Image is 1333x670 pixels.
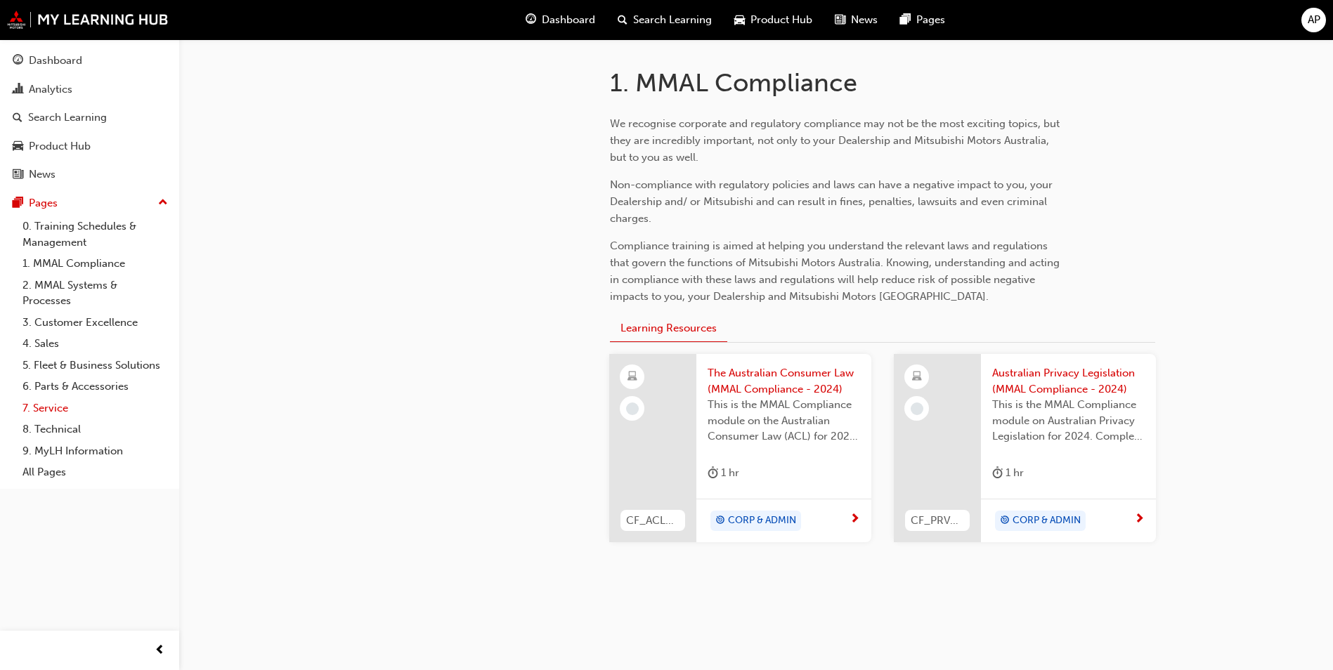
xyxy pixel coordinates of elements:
button: DashboardAnalyticsSearch LearningProduct HubNews [6,45,174,190]
a: Product Hub [6,133,174,159]
a: 6. Parts & Accessories [17,376,174,398]
a: News [6,162,174,188]
span: learningRecordVerb_NONE-icon [911,402,923,415]
span: up-icon [158,194,168,212]
span: chart-icon [13,84,23,96]
a: news-iconNews [824,6,889,34]
div: Analytics [29,81,72,98]
span: pages-icon [13,197,23,210]
span: learningResourceType_ELEARNING-icon [912,368,922,386]
a: 2. MMAL Systems & Processes [17,275,174,312]
span: prev-icon [155,642,165,659]
span: target-icon [1000,512,1010,530]
span: Non-compliance with regulatory policies and laws can have a negative impact to you, your Dealersh... [610,178,1055,225]
div: Dashboard [29,53,82,69]
span: We recognise corporate and regulatory compliance may not be the most exciting topics, but they ar... [610,117,1062,164]
span: The Australian Consumer Law (MMAL Compliance - 2024) [708,365,860,397]
span: search-icon [13,112,22,124]
a: 0. Training Schedules & Management [17,216,174,253]
a: Dashboard [6,48,174,74]
button: Pages [6,190,174,216]
span: target-icon [715,512,725,530]
span: Compliance training is aimed at helping you understand the relevant laws and regulations that gov... [610,239,1062,303]
a: 9. MyLH Information [17,440,174,462]
span: Search Learning [633,12,712,28]
a: 3. Customer Excellence [17,312,174,334]
span: Australian Privacy Legislation (MMAL Compliance - 2024) [992,365,1145,397]
span: duration-icon [992,464,1003,482]
button: Learning Resources [610,315,727,343]
a: 5. Fleet & Business Solutions [17,355,174,376]
span: Product Hub [750,12,812,28]
span: This is the MMAL Compliance module on the Australian Consumer Law (ACL) for 2024. Complete this m... [708,397,860,445]
span: guage-icon [526,11,536,29]
a: 8. Technical [17,419,174,440]
span: AP [1308,12,1320,28]
span: news-icon [835,11,845,29]
span: CF_PRVCY24_M1 [911,513,964,529]
span: pages-icon [900,11,911,29]
span: car-icon [13,140,23,153]
a: 4. Sales [17,333,174,355]
a: CF_PRVCY24_M1Australian Privacy Legislation (MMAL Compliance - 2024)This is the MMAL Compliance m... [894,354,1156,542]
div: Product Hub [29,138,91,155]
button: AP [1301,8,1326,32]
h1: 1. MMAL Compliance [610,67,1071,98]
div: Pages [29,195,58,211]
span: Dashboard [542,12,595,28]
span: learningRecordVerb_NONE-icon [626,402,639,415]
a: Search Learning [6,105,174,131]
span: car-icon [734,11,745,29]
div: Search Learning [28,110,107,126]
a: search-iconSearch Learning [606,6,723,34]
a: CF_ACL24_M1The Australian Consumer Law (MMAL Compliance - 2024)This is the MMAL Compliance module... [609,354,871,542]
div: 1 hr [992,464,1024,482]
span: Pages [916,12,945,28]
a: guage-iconDashboard [514,6,606,34]
a: car-iconProduct Hub [723,6,824,34]
span: duration-icon [708,464,718,482]
span: CORP & ADMIN [1013,513,1081,529]
span: guage-icon [13,55,23,67]
span: CORP & ADMIN [728,513,796,529]
span: next-icon [850,513,860,526]
div: News [29,166,56,183]
a: All Pages [17,461,174,483]
span: learningResourceType_ELEARNING-icon [628,368,637,386]
span: search-icon [618,11,628,29]
span: This is the MMAL Compliance module on Australian Privacy Legislation for 2024. Complete this modu... [992,397,1145,445]
span: next-icon [1134,513,1145,526]
span: News [851,12,878,28]
img: mmal [7,11,169,29]
a: 7. Service [17,398,174,419]
a: pages-iconPages [889,6,956,34]
span: news-icon [13,169,23,181]
span: CF_ACL24_M1 [626,513,679,529]
a: 1. MMAL Compliance [17,253,174,275]
div: 1 hr [708,464,739,482]
a: Analytics [6,77,174,103]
